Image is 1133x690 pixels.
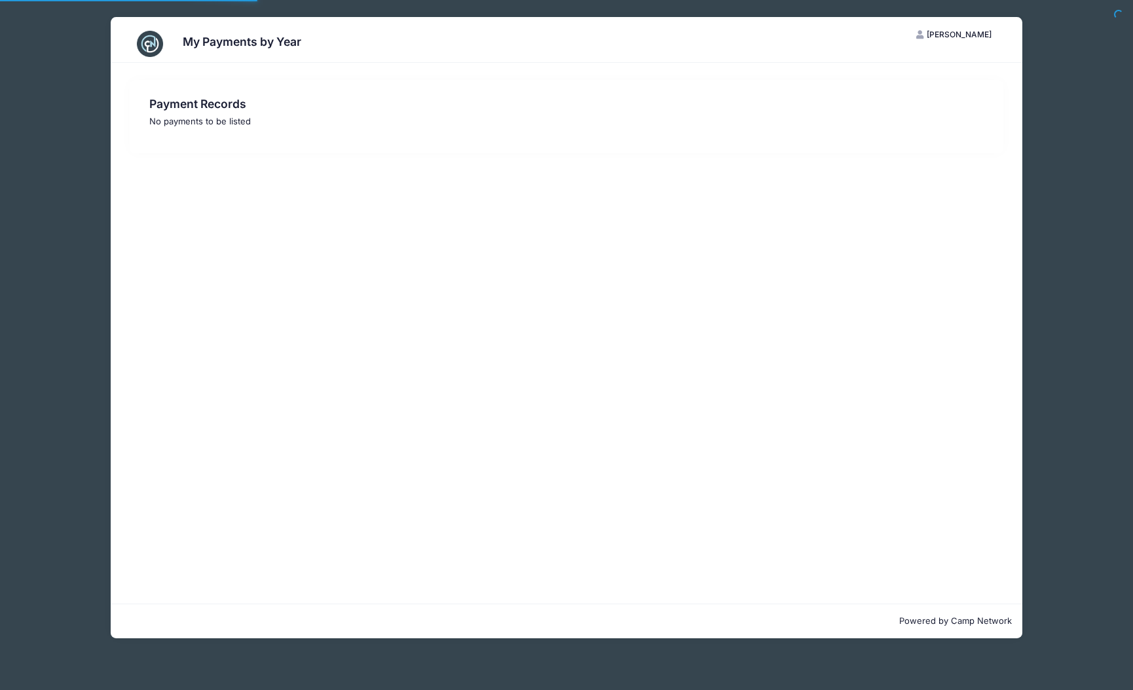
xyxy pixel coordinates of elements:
p: No payments to be listed [149,115,984,128]
button: [PERSON_NAME] [905,24,1003,46]
h3: Payment Records [149,97,984,111]
span: [PERSON_NAME] [927,29,992,39]
p: Powered by Camp Network [121,615,1011,628]
img: CampNetwork [137,31,163,57]
h3: My Payments by Year [183,35,301,48]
